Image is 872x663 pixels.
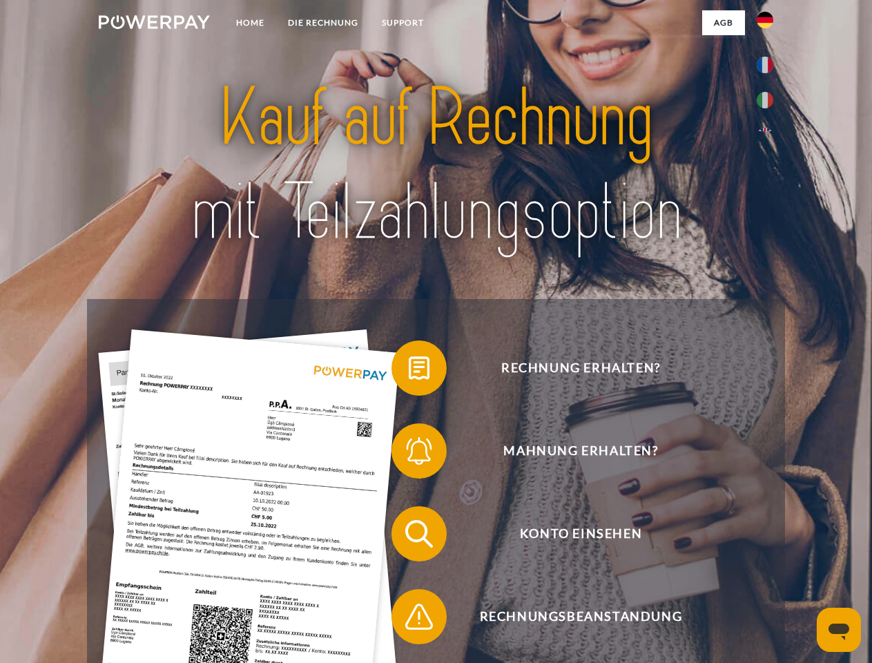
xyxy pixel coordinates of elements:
[391,340,750,396] button: Rechnung erhalten?
[757,57,773,73] img: fr
[402,434,436,468] img: qb_bell.svg
[402,599,436,634] img: qb_warning.svg
[370,10,436,35] a: SUPPORT
[391,506,750,561] button: Konto einsehen
[402,351,436,385] img: qb_bill.svg
[757,12,773,28] img: de
[391,423,750,479] button: Mahnung erhalten?
[411,340,750,396] span: Rechnung erhalten?
[224,10,276,35] a: Home
[276,10,370,35] a: DIE RECHNUNG
[391,589,750,644] button: Rechnungsbeanstandung
[757,128,773,144] img: en
[132,66,740,265] img: title-powerpay_de.svg
[99,15,210,29] img: logo-powerpay-white.svg
[817,608,861,652] iframe: Schaltfläche zum Öffnen des Messaging-Fensters
[757,92,773,108] img: it
[559,35,745,59] a: AGB (Kauf auf Rechnung)
[702,10,745,35] a: agb
[411,589,750,644] span: Rechnungsbeanstandung
[411,506,750,561] span: Konto einsehen
[402,517,436,551] img: qb_search.svg
[411,423,750,479] span: Mahnung erhalten?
